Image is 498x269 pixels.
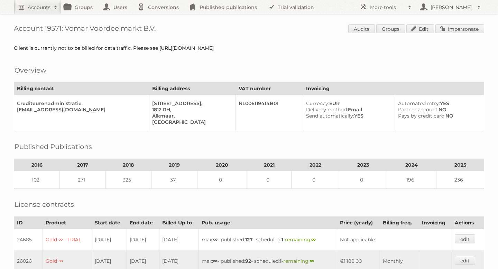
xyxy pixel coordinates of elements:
[60,159,105,171] th: 2017
[455,256,475,265] a: edit
[337,229,452,251] td: Not applicable.
[15,141,92,152] h2: Published Publications
[348,24,375,33] a: Audits
[247,159,292,171] th: 2021
[436,159,484,171] th: 2025
[306,106,348,113] span: Delivery method:
[387,171,436,189] td: 196
[14,24,484,35] h1: Account 19571: Vomar Voordeelmarkt B.V.
[149,83,236,95] th: Billing address
[15,65,46,75] h2: Overview
[370,4,405,11] h2: More tools
[245,236,253,243] strong: 127
[452,217,484,229] th: Actions
[398,100,440,106] span: Automated retry:
[339,159,387,171] th: 2023
[151,171,197,189] td: 37
[17,106,144,113] div: [EMAIL_ADDRESS][DOMAIN_NAME]
[398,106,478,113] div: NO
[306,100,389,106] div: EUR
[105,171,151,189] td: 325
[152,106,230,113] div: 1812 RH,
[306,113,354,119] span: Send automatically:
[60,171,105,189] td: 271
[419,217,452,229] th: Invoicing
[236,95,303,131] td: NL006119414B01
[151,159,197,171] th: 2019
[14,159,60,171] th: 2016
[398,113,478,119] div: NO
[17,100,144,106] div: Crediteurenadministratie
[380,217,419,229] th: Billing freq.
[310,258,314,264] strong: ∞
[283,258,314,264] span: remaining:
[429,4,474,11] h2: [PERSON_NAME]
[152,119,230,125] div: [GEOGRAPHIC_DATA]
[92,229,127,251] td: [DATE]
[398,113,445,119] span: Pays by credit card:
[15,199,74,210] h2: License contracts
[14,217,43,229] th: ID
[127,229,159,251] td: [DATE]
[14,83,149,95] th: Billing contact
[455,234,475,243] a: edit
[14,229,43,251] td: 24685
[398,106,439,113] span: Partner account:
[292,159,339,171] th: 2022
[199,217,337,229] th: Pub. usage
[292,171,339,189] td: 0
[435,24,484,33] a: Impersonate
[43,217,92,229] th: Product
[105,159,151,171] th: 2018
[152,113,230,119] div: Alkmaar,
[306,106,389,113] div: Email
[376,24,405,33] a: Groups
[285,236,316,243] span: remaining:
[245,258,251,264] strong: 92
[280,258,282,264] strong: 1
[306,113,389,119] div: YES
[197,159,247,171] th: 2020
[306,100,329,106] span: Currency:
[159,217,199,229] th: Billed Up to
[14,171,60,189] td: 102
[159,229,199,251] td: [DATE]
[311,236,316,243] strong: ∞
[213,258,218,264] strong: ∞
[339,171,387,189] td: 0
[127,217,159,229] th: End date
[28,4,50,11] h2: Accounts
[152,100,230,106] div: [STREET_ADDRESS],
[398,100,478,106] div: YES
[337,217,380,229] th: Price (yearly)
[14,45,484,51] div: Client is currently not to be billed for data traffic. Please see [URL][DOMAIN_NAME]
[282,236,283,243] strong: 1
[199,229,337,251] td: max: - published: - scheduled: -
[247,171,292,189] td: 0
[303,83,484,95] th: Invoicing
[436,171,484,189] td: 236
[236,83,303,95] th: VAT number
[213,236,218,243] strong: ∞
[197,171,247,189] td: 0
[43,229,92,251] td: Gold ∞ - TRIAL
[406,24,434,33] a: Edit
[387,159,436,171] th: 2024
[92,217,127,229] th: Start date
